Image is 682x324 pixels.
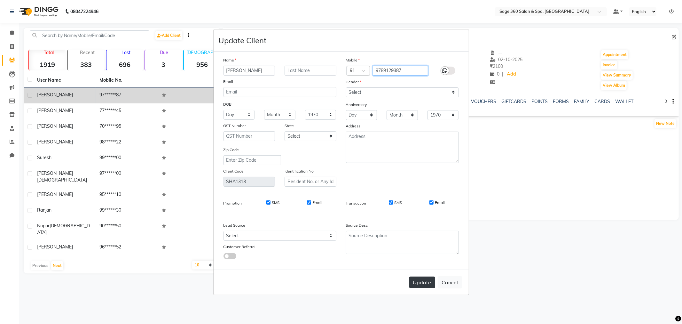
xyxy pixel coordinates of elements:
[223,79,233,85] label: Email
[409,277,435,288] button: Update
[223,177,275,187] input: Client Code
[346,200,366,206] label: Transaction
[285,123,294,129] label: State
[435,200,445,206] label: Email
[312,200,322,206] label: Email
[223,223,246,228] label: Lead Source
[285,168,315,174] label: Identification No.
[223,200,242,206] label: Promotion
[346,223,368,228] label: Source Desc
[346,102,367,108] label: Anniversary
[219,35,267,46] h4: Update Client
[223,155,281,165] input: Enter Zip Code
[223,131,275,141] input: GST Number
[223,101,232,107] label: DOB
[223,244,256,250] label: Customer Referral
[223,168,244,174] label: Client Code
[223,87,336,97] input: Email
[223,57,237,63] label: Name
[223,147,239,153] label: Zip Code
[373,66,428,76] input: Mobile
[285,177,336,187] input: Resident No. or Any Id
[438,276,462,288] button: Cancel
[223,66,275,76] input: First Name
[223,123,246,129] label: GST Number
[346,123,361,129] label: Address
[394,200,402,206] label: SMS
[285,66,336,76] input: Last Name
[346,79,361,85] label: Gender
[272,200,279,206] label: SMS
[346,57,360,63] label: Mobile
